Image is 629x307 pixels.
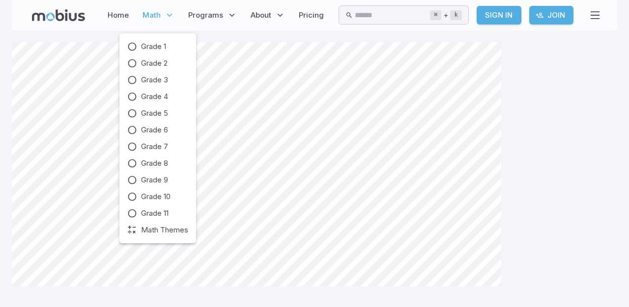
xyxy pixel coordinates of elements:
span: Grade 2 [141,58,168,69]
span: Math Themes [141,225,188,235]
span: Grade 11 [141,208,169,219]
span: About [251,10,271,21]
span: Grade 9 [141,175,168,185]
a: Grade 11 [127,208,188,219]
a: Home [105,4,132,26]
a: Grade 1 [127,41,188,52]
span: Grade 1 [141,41,166,52]
span: Grade 6 [141,125,168,135]
a: Pricing [296,4,327,26]
span: Math [143,10,161,21]
a: Grade 2 [127,58,188,69]
span: Grade 10 [141,191,171,202]
span: Grade 8 [141,158,168,169]
span: Grade 4 [141,91,168,102]
a: Grade 5 [127,108,188,119]
a: Math Themes [127,225,188,235]
span: Grade 5 [141,108,168,119]
span: Grade 7 [141,141,168,152]
span: Programs [188,10,223,21]
a: Grade 9 [127,175,188,185]
a: Grade 7 [127,141,188,152]
a: Grade 3 [127,75,188,85]
a: Grade 6 [127,125,188,135]
a: Grade 8 [127,158,188,169]
a: Grade 4 [127,91,188,102]
span: Grade 3 [141,75,168,85]
kbd: k [450,10,461,20]
a: Grade 10 [127,191,188,202]
a: Join [529,6,574,25]
a: Sign In [477,6,521,25]
kbd: ⌘ [430,10,441,20]
div: + [430,9,461,21]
